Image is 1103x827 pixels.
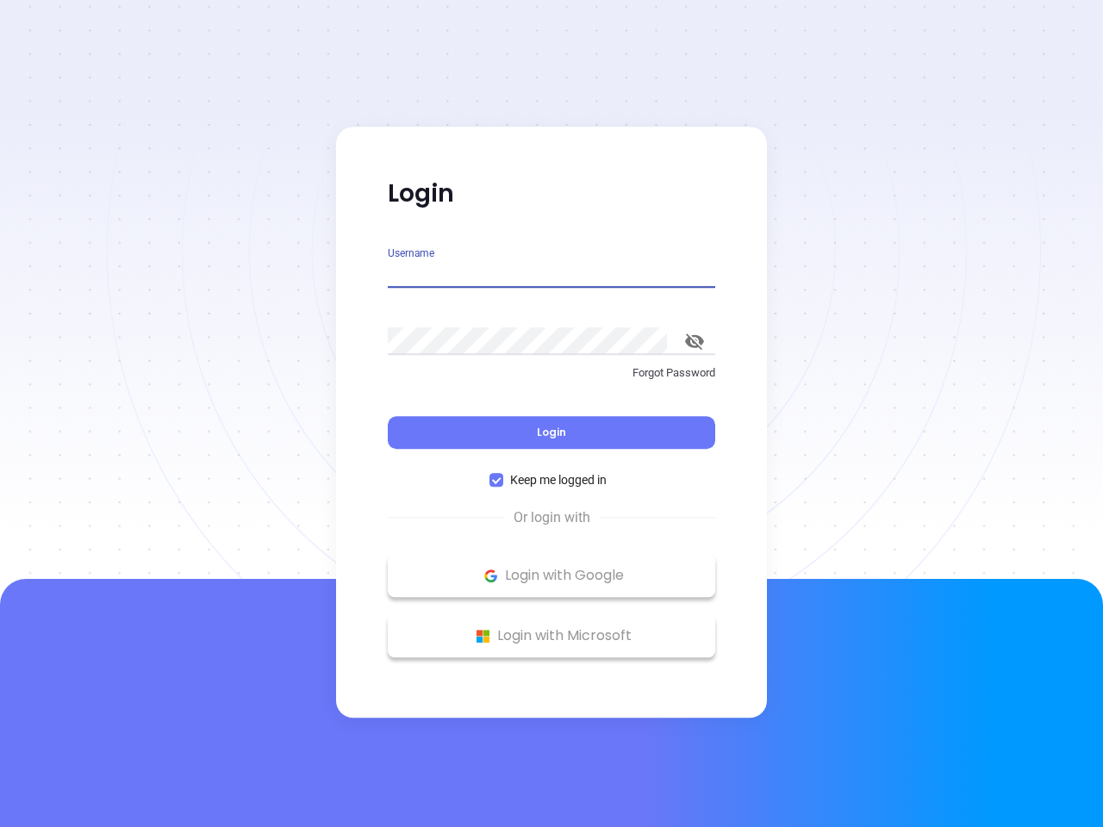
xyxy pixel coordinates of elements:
[388,178,715,209] p: Login
[388,416,715,449] button: Login
[396,623,707,649] p: Login with Microsoft
[674,320,715,362] button: toggle password visibility
[388,364,715,395] a: Forgot Password
[480,565,502,587] img: Google Logo
[388,614,715,657] button: Microsoft Logo Login with Microsoft
[503,470,614,489] span: Keep me logged in
[396,563,707,588] p: Login with Google
[388,364,715,382] p: Forgot Password
[388,554,715,597] button: Google Logo Login with Google
[537,425,566,439] span: Login
[472,625,494,647] img: Microsoft Logo
[505,507,599,528] span: Or login with
[388,248,434,258] label: Username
